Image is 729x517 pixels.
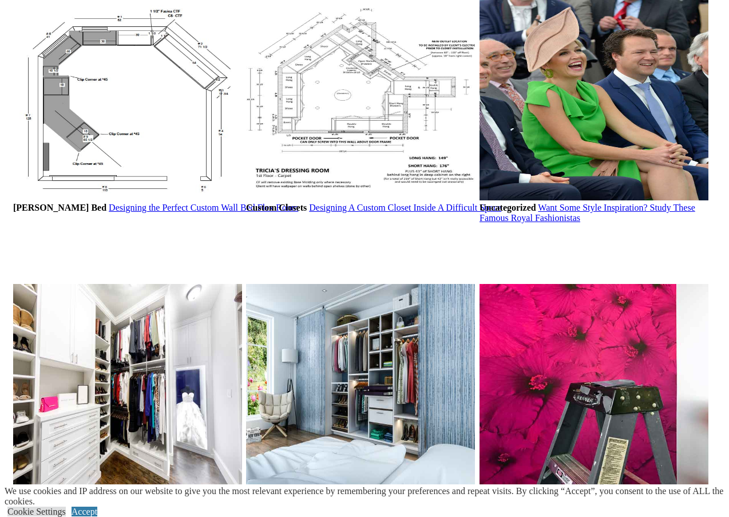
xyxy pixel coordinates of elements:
[246,284,475,484] img: What is a Custom Reach-in Closet Design?
[13,284,242,484] img: Custom Closet System Showcases Wedding Dress
[309,203,501,212] a: Designing A Custom Closet Inside A Difficult Space
[13,203,106,212] strong: [PERSON_NAME] Bed
[480,284,708,484] img: Wallpaper Adds Glamour to Your Custom Closet
[109,203,298,212] a: Designing the Perfect Custom Wall Bed Flex Room
[5,486,729,507] div: We use cookies and IP address on our website to give you the most relevant experience by remember...
[7,507,66,516] a: Cookie Settings
[246,203,307,212] strong: Custom Closets
[480,203,695,223] a: Want Some Style Inspiration? Study These Famous Royal Fashionistas
[480,203,536,212] strong: Uncategorized
[72,507,97,516] a: Accept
